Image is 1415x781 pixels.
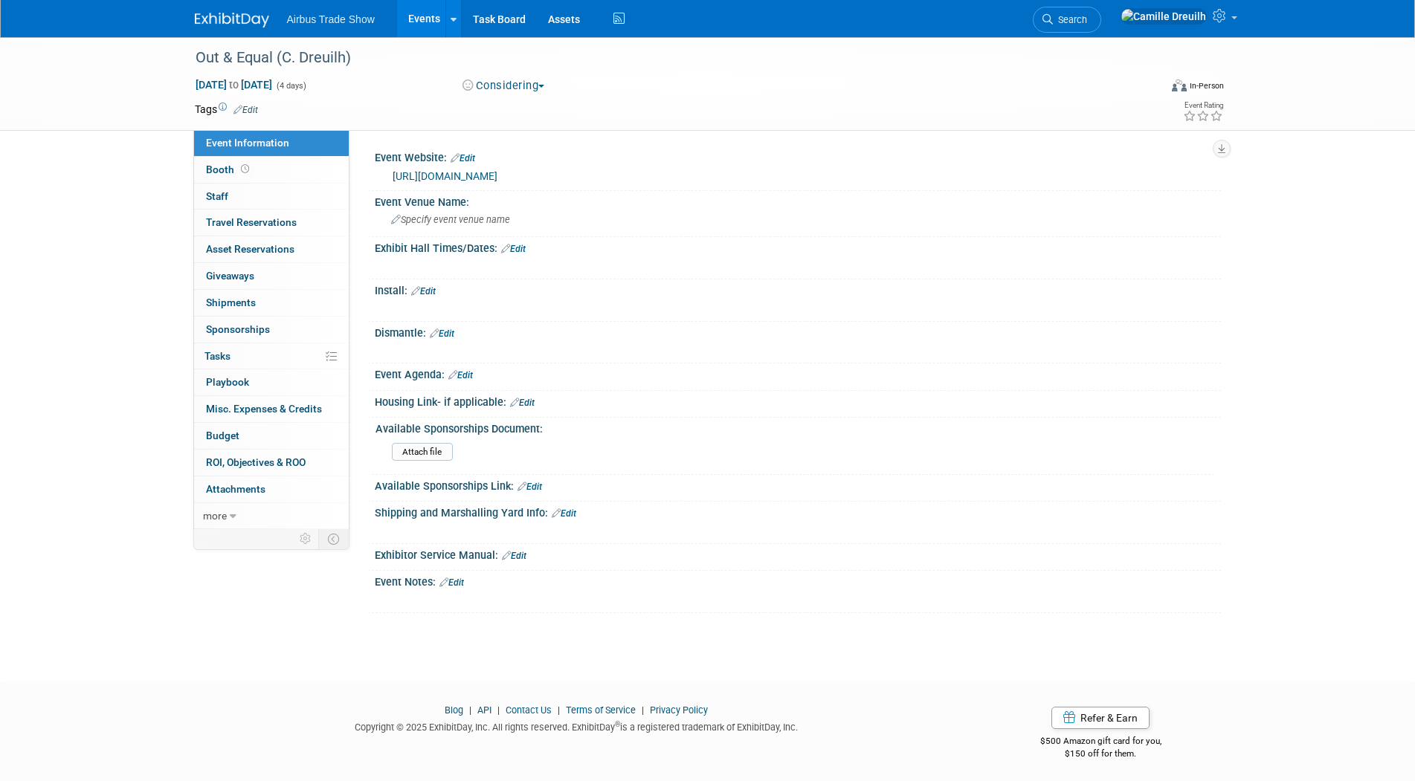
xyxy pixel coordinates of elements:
[494,704,503,716] span: |
[393,170,497,182] a: [URL][DOMAIN_NAME]
[1183,102,1223,109] div: Event Rating
[375,322,1221,341] div: Dismantle:
[1033,7,1101,33] a: Search
[375,146,1221,166] div: Event Website:
[206,137,289,149] span: Event Information
[375,237,1221,256] div: Exhibit Hall Times/Dates:
[510,398,535,408] a: Edit
[206,243,294,255] span: Asset Reservations
[615,720,620,728] sup: ®
[195,102,258,117] td: Tags
[206,296,256,308] span: Shipments
[1121,8,1207,25] img: Camille Dreuilh
[411,286,436,296] a: Edit
[501,244,526,254] a: Edit
[502,551,526,561] a: Edit
[375,363,1221,383] div: Event Agenda:
[194,130,349,156] a: Event Information
[204,350,231,362] span: Tasks
[430,328,454,339] a: Edit
[206,456,306,468] span: ROI, Objectives & ROO
[194,210,349,236] a: Travel Reservations
[375,502,1221,521] div: Shipping and Marshalling Yard Info:
[206,190,228,202] span: Staff
[194,236,349,262] a: Asset Reservations
[439,577,464,588] a: Edit
[1053,14,1087,25] span: Search
[638,704,648,716] span: |
[206,430,239,441] span: Budget
[287,13,375,25] span: Airbus Trade Show
[238,163,252,175] span: Booth not reserved yet
[206,270,254,282] span: Giveaways
[206,163,252,175] span: Booth
[194,263,349,289] a: Giveaways
[195,13,269,27] img: ExhibitDay
[375,391,1221,410] div: Housing Link- if applicable:
[194,503,349,529] a: more
[293,529,319,548] td: Personalize Event Tab Strip
[194,317,349,343] a: Sponsorships
[206,376,249,388] span: Playbook
[650,704,708,716] a: Privacy Policy
[375,544,1221,563] div: Exhibitor Service Manual:
[375,191,1221,210] div: Event Venue Name:
[194,369,349,395] a: Playbook
[375,571,1221,590] div: Event Notes:
[275,81,306,91] span: (4 days)
[194,343,349,369] a: Tasks
[190,45,1137,71] div: Out & Equal (C. Dreuilh)
[477,704,491,716] a: API
[194,450,349,476] a: ROI, Objectives & ROO
[1051,707,1150,729] a: Refer & Earn
[195,78,273,91] span: [DATE] [DATE]
[375,279,1221,299] div: Install:
[566,704,636,716] a: Terms of Service
[194,396,349,422] a: Misc. Expenses & Credits
[194,184,349,210] a: Staff
[375,475,1221,494] div: Available Sponsorships Link:
[445,704,463,716] a: Blog
[1071,77,1225,100] div: Event Format
[465,704,475,716] span: |
[375,418,1214,436] div: Available Sponsorships Document:
[227,79,241,91] span: to
[518,482,542,492] a: Edit
[206,216,297,228] span: Travel Reservations
[981,748,1221,760] div: $150 off for them.
[195,717,959,734] div: Copyright © 2025 ExhibitDay, Inc. All rights reserved. ExhibitDay is a registered trademark of Ex...
[318,529,349,548] td: Toggle Event Tabs
[554,704,564,716] span: |
[203,510,227,522] span: more
[981,725,1221,759] div: $500 Amazon gift card for you,
[233,105,258,115] a: Edit
[194,423,349,449] a: Budget
[206,403,322,415] span: Misc. Expenses & Credits
[552,508,576,519] a: Edit
[448,370,473,380] a: Edit
[206,323,270,335] span: Sponsorships
[1189,80,1224,91] div: In-Person
[451,153,475,163] a: Edit
[194,157,349,183] a: Booth
[206,483,265,495] span: Attachments
[194,476,349,502] a: Attachments
[457,78,550,94] button: Considering
[194,290,349,316] a: Shipments
[391,214,510,225] span: Specify event venue name
[1172,80,1187,91] img: Format-Inperson.png
[506,704,552,716] a: Contact Us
